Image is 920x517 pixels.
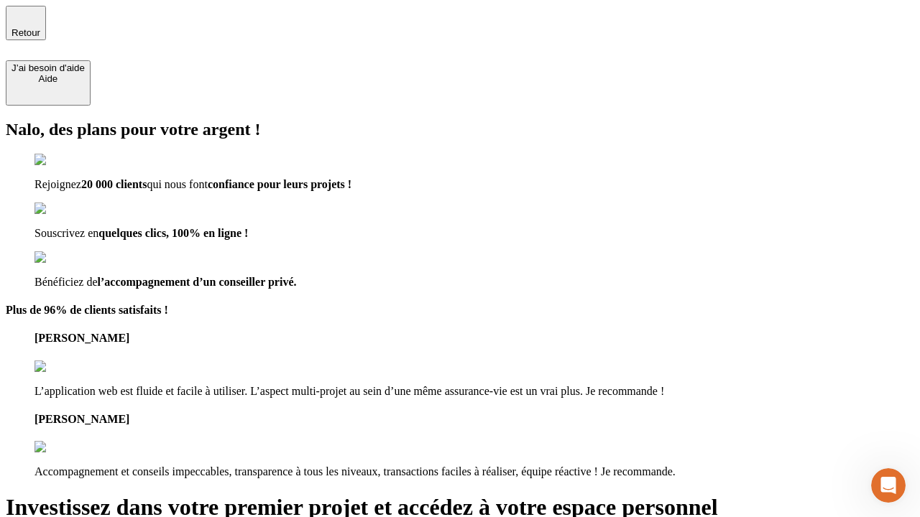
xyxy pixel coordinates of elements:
p: Accompagnement et conseils impeccables, transparence à tous les niveaux, transactions faciles à r... [34,465,914,478]
img: checkmark [34,154,96,167]
span: Bénéficiez de [34,276,98,288]
button: Retour [6,6,46,40]
span: Retour [11,27,40,38]
div: Aide [11,73,85,84]
img: checkmark [34,202,96,215]
h4: [PERSON_NAME] [34,413,914,426]
img: checkmark [34,251,96,264]
span: qui nous font [147,178,207,190]
span: Rejoignez [34,178,81,190]
h4: [PERSON_NAME] [34,332,914,345]
img: reviews stars [34,441,106,454]
span: quelques clics, 100% en ligne ! [98,227,248,239]
h2: Nalo, des plans pour votre argent ! [6,120,914,139]
p: L’application web est fluide et facile à utiliser. L’aspect multi-projet au sein d’une même assur... [34,385,914,398]
iframe: Intercom live chat [871,468,906,503]
span: 20 000 clients [81,178,147,190]
h4: Plus de 96% de clients satisfaits ! [6,304,914,317]
img: reviews stars [34,360,106,373]
span: l’accompagnement d’un conseiller privé. [98,276,297,288]
span: Souscrivez en [34,227,98,239]
button: J’ai besoin d'aideAide [6,60,91,106]
span: confiance pour leurs projets ! [208,178,351,190]
div: J’ai besoin d'aide [11,62,85,73]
